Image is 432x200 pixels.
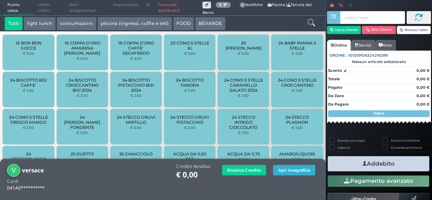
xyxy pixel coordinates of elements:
[77,93,88,97] small: € 2,50
[176,164,211,169] h4: Credito Residuo:
[62,78,102,93] span: 24 BISCOTTO CROCCANTINO BIS! 2024
[98,17,172,30] button: piscina (ingressi, cuffie e teli)
[131,157,141,161] small: € 1,00
[416,85,430,90] strong: 0,00 €
[273,165,315,175] button: Apri Anagrafica
[8,151,49,162] span: 24 STECCOBLOCCO
[351,40,375,51] a: Servizi
[34,0,66,16] span: Ultimi ordini
[4,0,35,16] span: Punto cassa
[223,78,264,93] span: 24 CONO 5 STELLE CARAMELLO SALATO 2024
[328,85,342,90] strong: Pagato
[195,17,225,30] button: BEVANDE
[77,56,88,60] small: € 3,00
[328,93,344,98] strong: Da Dare
[223,40,264,51] span: 20 [PERSON_NAME]
[375,40,396,51] a: Note
[397,26,431,34] button: Rimuovi tutto
[8,78,49,88] span: 24 BISCOTTO BIS! CAFFE'
[8,40,49,51] span: 16 BON BON GOCCE
[337,145,350,150] label: Asporto
[416,93,430,98] strong: 0,00 €
[391,145,422,150] label: Comanda prioritaria
[116,40,156,56] span: 16 COPPA D'ORO CAFFE' SEGAFREDO
[170,40,210,51] span: 20 CONO 5 STELLE XL
[62,40,102,56] span: 16 COPPA D'ORO AMARENA [PERSON_NAME]
[77,157,88,161] small: € 2,50
[328,68,342,74] strong: Sconto
[62,115,102,130] span: 24 [PERSON_NAME] FONDENTE
[5,17,23,30] button: Tutti
[292,88,303,92] small: € 2,50
[23,125,34,130] small: € 2,50
[116,115,156,125] span: 24 STECCO GRUVI MIRTILLO
[292,125,303,130] small: € 3,00
[223,115,264,130] span: 24 STECCO INTRIGO CIOCCOLATO
[416,68,430,73] strong: 0,00 €
[348,53,388,58] span: 101359106324216289
[184,88,195,92] small: € 3,00
[130,125,141,130] small: € 3,00
[24,17,56,30] button: light lunch
[277,40,317,51] span: 24 BABY PANNA 5 STELLE
[22,166,44,174] b: versace
[130,56,141,60] small: € 3,00
[416,102,430,107] strong: 0,00 €
[71,151,94,156] span: 25 DUETTO
[362,26,396,34] button: Rim. Cliente
[184,51,195,55] small: € 3,00
[374,111,384,115] strong: Segue
[57,17,96,30] button: consumazioni
[340,11,405,24] input: Codice Cliente
[416,77,430,81] strong: 0,00 €
[238,93,249,97] small: € 2,50
[8,115,49,125] span: 24 CONO 5 STELLE FRESCO MANGO
[240,2,246,8] span: 0
[328,175,429,187] button: Pagamento avanzato
[66,0,109,16] span: Ritiri programmati
[327,59,431,64] div: Nessun articolo selezionato
[328,156,429,171] button: Addebito
[292,51,303,55] small: € 3,00
[176,171,211,179] h1: € 0,00
[292,157,303,161] small: € 5,00
[170,115,210,125] span: 24 STECCO GRUVI PISTACCHIO
[7,179,19,184] h4: Card:
[327,40,351,51] a: Ordine
[327,26,361,34] button: Cerca Cliente
[391,138,420,143] label: Scontrino Parlante
[23,88,34,92] small: € 2,50
[328,77,340,81] strong: Totale
[170,151,210,162] span: ACQUA DA 0,50 PET
[23,51,34,55] small: € 3,00
[7,164,20,177] img: versace
[154,0,202,16] a: Torna alla dashboard
[116,78,156,93] span: 24 BISCOTTO PISTACCHIO BIS! 2024
[131,93,141,97] small: € 2,50
[279,151,315,156] span: AMARO/LIQUORI
[222,165,266,175] button: Ricarica Credito
[329,53,347,58] span: Ordine :
[77,131,88,135] small: € 3,00
[109,0,142,10] span: Impostazioni
[119,151,153,156] span: 35 GHIACCIOLO
[277,115,317,125] span: 24 STECCO PLASMON
[238,131,249,135] small: € 2,50
[238,157,249,161] small: € 2,00
[184,125,195,130] small: € 3,00
[238,51,249,55] small: € 3,00
[173,17,194,30] button: FOOD
[277,78,317,88] span: 24 CONO 5 STELLE CROCCANTINO
[170,78,210,88] span: 24 BISCOTTO TANDEM
[337,138,365,143] label: Stampa una copia
[227,151,260,156] span: ACQUA DA 0,75
[328,102,349,107] strong: Da Pagare
[219,2,222,7] b: 0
